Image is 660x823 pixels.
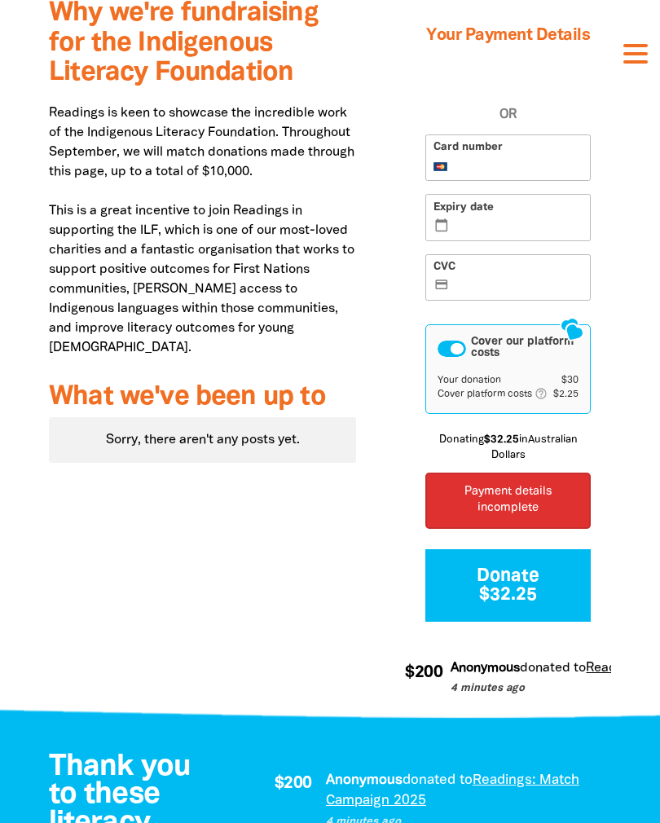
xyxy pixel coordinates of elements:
[425,105,591,125] span: OR
[425,77,591,105] iframe: PayPal-paypal
[503,662,569,674] span: donated to
[326,774,403,786] em: Anonymous
[49,417,356,463] div: Paginated content
[438,374,552,387] td: Your donation
[403,774,473,786] span: donated to
[535,387,561,400] i: help_outlined
[433,162,448,171] img: MasterCard
[438,387,552,402] td: Cover platform costs
[425,433,591,464] p: Donating in Australian Dollars
[49,417,356,463] div: Sorry, there aren't any posts yet.
[433,662,503,674] em: Anonymous
[434,218,450,233] i: calendar_today
[552,387,579,402] td: $2.25
[49,103,356,358] p: Readings is keen to showcase the incredible work of the Indigenous Literacy Foundation. Throughou...
[275,776,312,793] span: $200
[49,1,319,85] span: Why we're fundraising for the Indigenous Literacy Foundation
[552,374,579,387] td: $30
[438,484,579,517] p: Payment details incomplete
[452,279,583,293] iframe: Secure CVC input frame
[452,160,583,174] iframe: Secure card number input frame
[434,278,450,293] i: credit_card
[484,435,519,445] b: $32.25
[405,658,611,697] div: Donation stream
[49,382,356,411] h3: What we've been up to
[425,6,591,65] h3: Your Payment Details
[438,341,466,357] button: Cover our platform costs
[388,665,425,682] span: $200
[425,549,591,623] button: Donate $32.25
[452,219,583,233] iframe: Secure expiration date input frame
